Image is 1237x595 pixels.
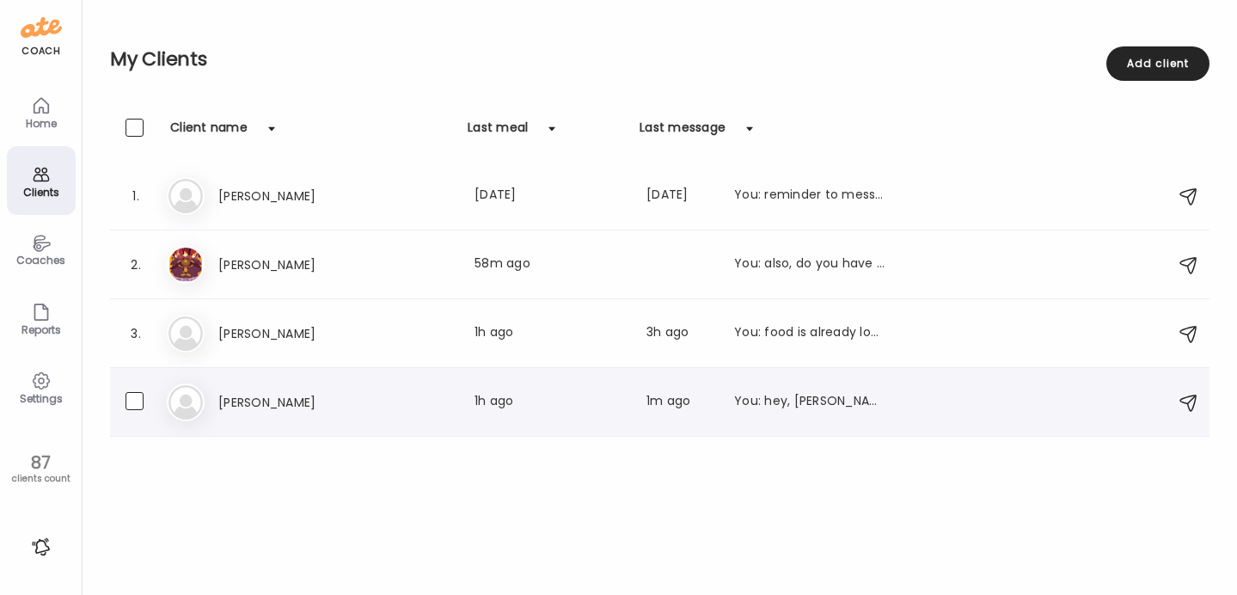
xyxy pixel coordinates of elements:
[21,44,60,58] div: coach
[734,323,885,344] div: You: food is already looking delicious!!
[646,186,713,206] div: [DATE]
[734,255,885,275] div: You: also, do you have your macro breakdown from [DATE] and [DATE]?
[126,186,146,206] div: 1.
[170,119,248,146] div: Client name
[218,255,370,275] h3: [PERSON_NAME]
[10,118,72,129] div: Home
[21,14,62,41] img: ate
[126,255,146,275] div: 2.
[640,119,726,146] div: Last message
[475,323,626,344] div: 1h ago
[6,473,76,485] div: clients count
[218,392,370,413] h3: [PERSON_NAME]
[734,186,885,206] div: You: reminder to message Ate when you get a chance! or just let me know your email you used for t...
[468,119,528,146] div: Last meal
[1106,46,1209,81] div: Add client
[10,187,72,198] div: Clients
[10,255,72,266] div: Coaches
[218,323,370,344] h3: [PERSON_NAME]
[646,323,713,344] div: 3h ago
[475,392,626,413] div: 1h ago
[126,323,146,344] div: 3.
[734,392,885,413] div: You: hey, [PERSON_NAME]! did you have anything else to eat [DATE]?
[475,186,626,206] div: [DATE]
[110,46,1209,72] h2: My Clients
[475,255,626,275] div: 58m ago
[10,324,72,335] div: Reports
[218,186,370,206] h3: [PERSON_NAME]
[10,393,72,404] div: Settings
[646,392,713,413] div: 1m ago
[6,452,76,473] div: 87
